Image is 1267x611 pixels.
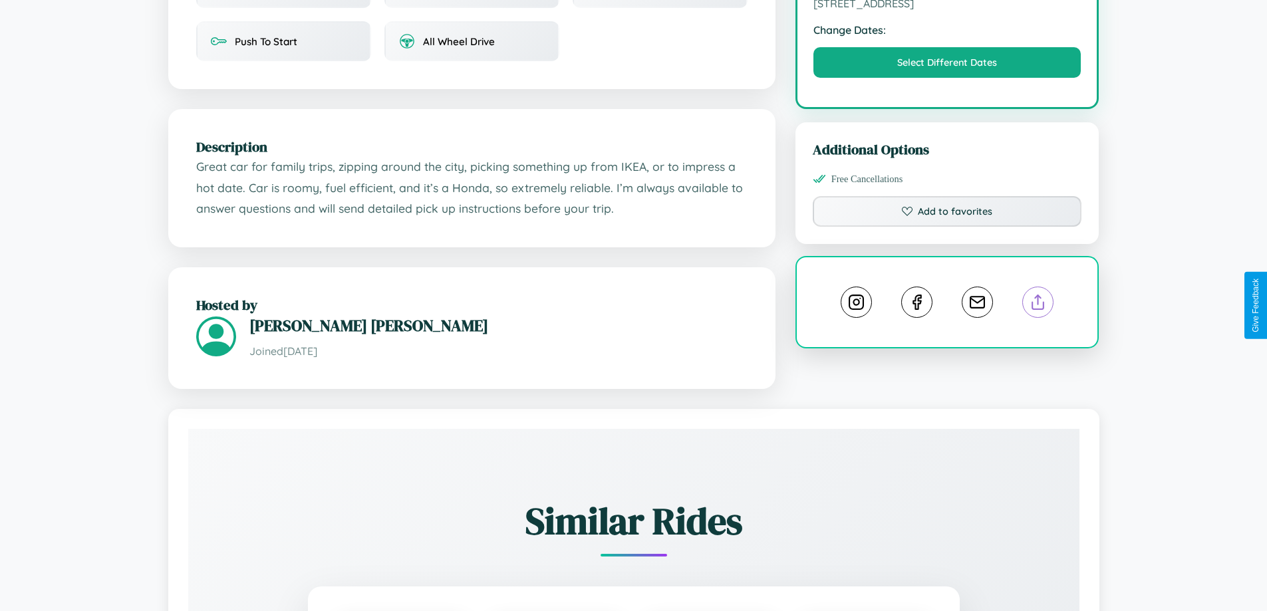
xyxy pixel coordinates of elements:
button: Select Different Dates [813,47,1081,78]
span: All Wheel Drive [423,35,495,48]
button: Add to favorites [813,196,1082,227]
span: Free Cancellations [831,174,903,185]
p: Joined [DATE] [249,342,748,361]
h3: Additional Options [813,140,1082,159]
h2: Similar Rides [235,495,1033,547]
strong: Change Dates: [813,23,1081,37]
div: Give Feedback [1251,279,1260,332]
span: Push To Start [235,35,297,48]
h2: Hosted by [196,295,748,314]
p: Great car for family trips, zipping around the city, picking something up from IKEA, or to impres... [196,156,748,219]
h2: Description [196,137,748,156]
h3: [PERSON_NAME] [PERSON_NAME] [249,314,748,336]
